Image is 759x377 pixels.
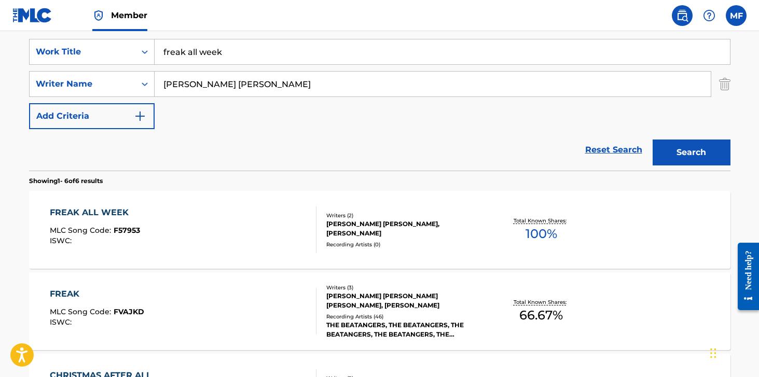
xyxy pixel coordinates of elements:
[326,212,483,219] div: Writers ( 2 )
[29,39,730,171] form: Search Form
[29,103,155,129] button: Add Criteria
[699,5,720,26] div: Help
[50,236,74,245] span: ISWC :
[111,9,147,21] span: Member
[676,9,688,22] img: search
[29,191,730,269] a: FREAK ALL WEEKMLC Song Code:F57953ISWC:Writers (2)[PERSON_NAME] [PERSON_NAME], [PERSON_NAME]Recor...
[29,176,103,186] p: Showing 1 - 6 of 6 results
[514,217,569,225] p: Total Known Shares:
[519,306,563,325] span: 66.67 %
[703,9,715,22] img: help
[726,5,747,26] div: User Menu
[326,320,483,339] div: THE BEATANGERS, THE BEATANGERS, THE BEATANGERS, THE BEATANGERS, THE BEATANGERS
[710,338,716,369] div: Drag
[50,226,114,235] span: MLC Song Code :
[36,78,129,90] div: Writer Name
[114,226,140,235] span: F57953
[134,110,146,122] img: 9d2ae6d4665cec9f34b9.svg
[114,307,144,316] span: FVAJKD
[514,298,569,306] p: Total Known Shares:
[50,307,114,316] span: MLC Song Code :
[92,9,105,22] img: Top Rightsholder
[326,219,483,238] div: [PERSON_NAME] [PERSON_NAME], [PERSON_NAME]
[12,8,52,23] img: MLC Logo
[50,288,144,300] div: FREAK
[36,46,129,58] div: Work Title
[326,241,483,248] div: Recording Artists ( 0 )
[326,291,483,310] div: [PERSON_NAME] [PERSON_NAME] [PERSON_NAME], [PERSON_NAME]
[526,225,557,243] span: 100 %
[707,327,759,377] iframe: Chat Widget
[719,71,730,97] img: Delete Criterion
[672,5,693,26] a: Public Search
[326,313,483,320] div: Recording Artists ( 46 )
[326,284,483,291] div: Writers ( 3 )
[50,206,140,219] div: FREAK ALL WEEK
[580,138,647,161] a: Reset Search
[730,234,759,318] iframe: Resource Center
[29,272,730,350] a: FREAKMLC Song Code:FVAJKDISWC:Writers (3)[PERSON_NAME] [PERSON_NAME] [PERSON_NAME], [PERSON_NAME]...
[653,139,730,165] button: Search
[50,317,74,327] span: ISWC :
